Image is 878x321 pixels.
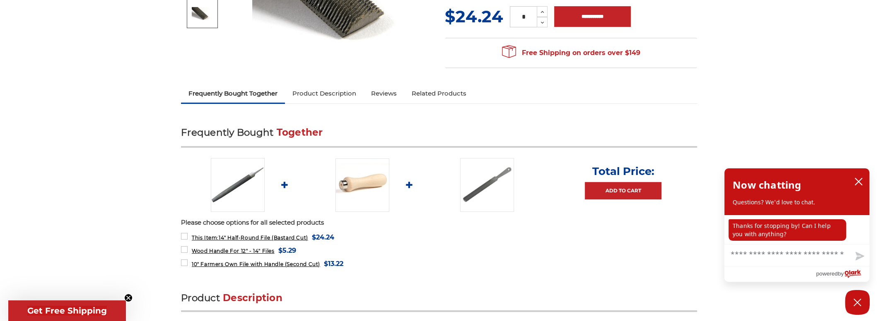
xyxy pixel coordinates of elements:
[223,292,282,304] span: Description
[181,127,273,138] span: Frequently Bought
[324,258,343,269] span: $13.22
[192,248,275,254] span: Wood Handle For 12" - 14" Files
[816,266,869,282] a: Powered by Olark
[585,182,661,199] a: Add to Cart
[124,294,133,302] button: Close teaser
[592,165,654,178] p: Total Price:
[277,127,323,138] span: Together
[733,177,801,193] h2: Now chatting
[181,292,220,304] span: Product
[192,235,219,241] strong: This Item:
[192,235,308,241] span: 14" Half-Round File (Bastard Cut)
[364,84,404,103] a: Reviews
[502,45,640,61] span: Free Shipping on orders over $149
[278,245,296,256] span: $5.29
[728,219,846,241] p: Thanks for stopping by! Can I help you with anything?
[192,7,212,21] img: bastard file coarse teeth
[181,84,285,103] a: Frequently Bought Together
[724,215,869,244] div: chat
[845,290,870,315] button: Close Chatbox
[733,198,861,206] p: Questions? We'd love to chat.
[838,268,844,279] span: by
[849,247,869,266] button: Send message
[285,84,364,103] a: Product Description
[724,168,870,282] div: olark chatbox
[445,6,503,26] span: $24.24
[192,261,320,267] span: 10" Farmers Own File with Handle (Second Cut)
[211,158,265,212] img: 14" Half round bastard file
[27,306,107,316] span: Get Free Shipping
[852,175,865,188] button: close chatbox
[816,268,837,279] span: powered
[404,84,474,103] a: Related Products
[312,232,334,243] span: $24.24
[8,300,126,321] div: Get Free ShippingClose teaser
[181,218,697,228] p: Please choose options for all selected products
